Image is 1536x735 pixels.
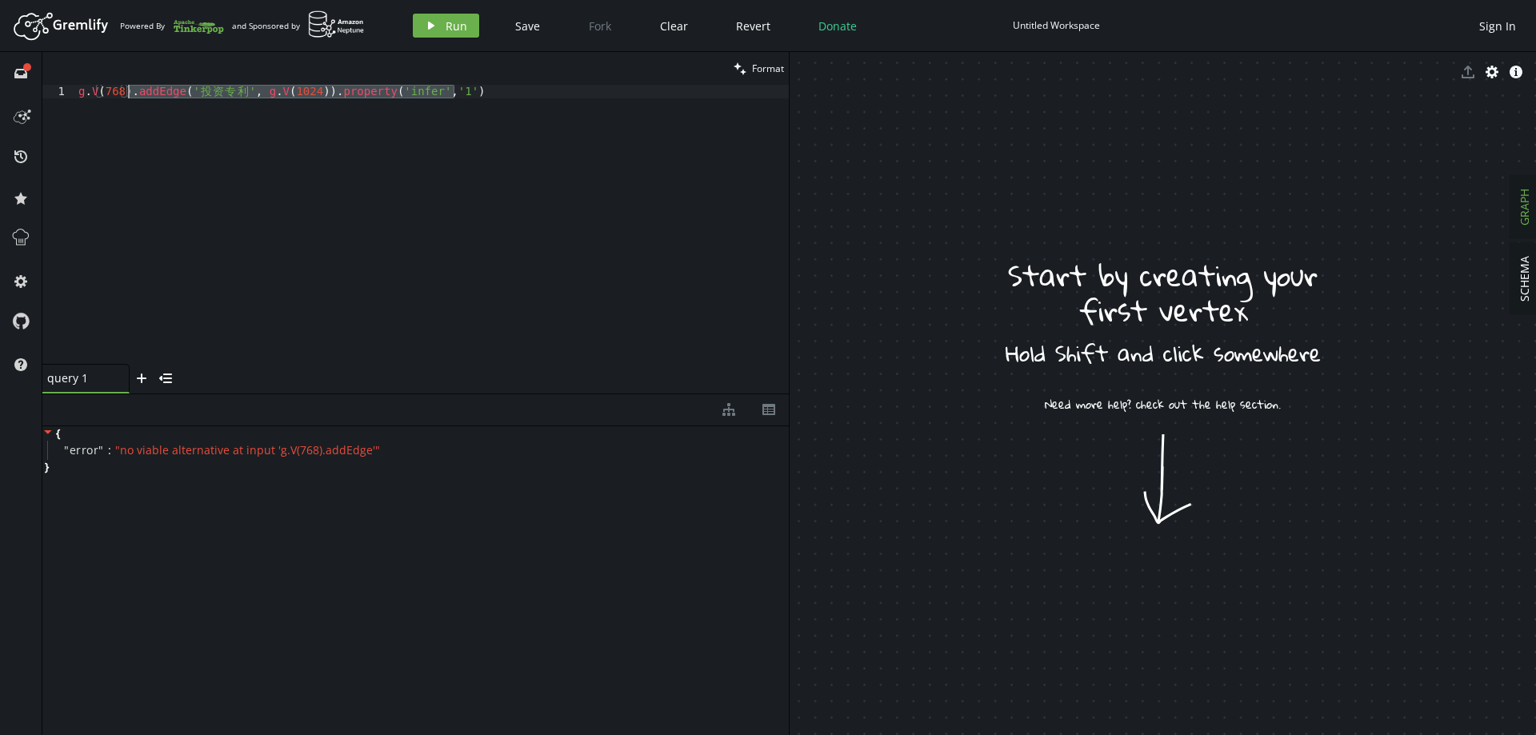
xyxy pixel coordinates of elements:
[64,442,70,457] span: "
[648,14,700,38] button: Clear
[724,14,782,38] button: Revert
[752,62,784,75] span: Format
[47,371,111,385] span: query 1
[446,18,467,34] span: Run
[42,460,49,474] span: }
[660,18,688,34] span: Clear
[818,18,857,34] span: Donate
[232,10,365,41] div: and Sponsored by
[108,443,111,457] span: :
[1479,18,1516,34] span: Sign In
[98,442,104,457] span: "
[42,85,75,98] div: 1
[1471,14,1524,38] button: Sign In
[413,14,479,38] button: Run
[120,12,224,40] div: Powered By
[70,443,99,457] span: error
[515,18,540,34] span: Save
[576,14,624,38] button: Fork
[56,426,60,441] span: {
[1517,189,1532,226] span: GRAPH
[1517,256,1532,302] span: SCHEMA
[503,14,552,38] button: Save
[729,52,789,85] button: Format
[589,18,611,34] span: Fork
[1013,19,1100,31] div: Untitled Workspace
[308,10,365,38] img: AWS Neptune
[736,18,770,34] span: Revert
[115,442,380,457] span: " no viable alternative at input 'g.V(768).addEdge' "
[806,14,869,38] button: Donate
